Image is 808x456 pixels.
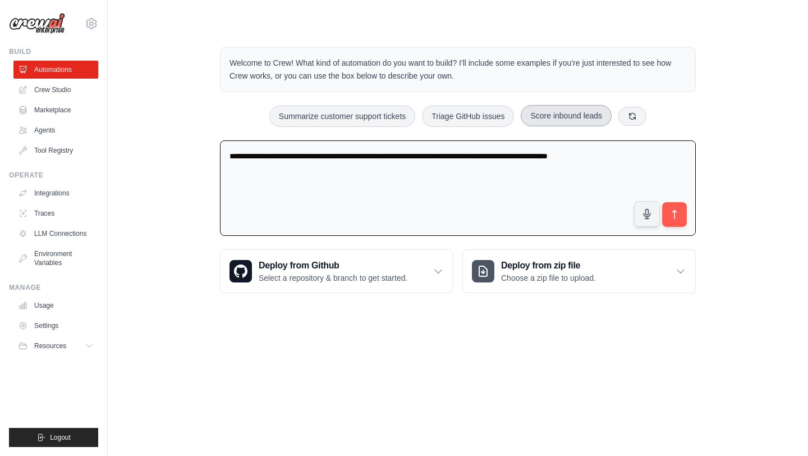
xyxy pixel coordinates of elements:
p: Select a repository & branch to get started. [259,272,407,284]
a: LLM Connections [13,225,98,243]
button: Resources [13,337,98,355]
p: Choose a zip file to upload. [501,272,596,284]
a: Marketplace [13,101,98,119]
span: Logout [50,433,71,442]
div: Manage [9,283,98,292]
button: Triage GitHub issues [422,106,514,127]
h3: Deploy from Github [259,259,407,272]
div: Operate [9,171,98,180]
a: Traces [13,204,98,222]
button: Score inbound leads [521,105,612,126]
h3: Deploy from zip file [501,259,596,272]
a: Usage [13,297,98,314]
a: Automations [13,61,98,79]
img: Logo [9,13,65,34]
a: Settings [13,317,98,335]
span: Resources [34,341,66,350]
button: Logout [9,428,98,447]
button: Summarize customer support tickets [269,106,415,127]
p: Welcome to Crew! What kind of automation do you want to build? I'll include some examples if you'... [229,57,686,83]
a: Tool Registry [13,142,98,159]
a: Environment Variables [13,245,98,272]
a: Crew Studio [13,81,98,99]
div: Build [9,47,98,56]
a: Agents [13,121,98,139]
iframe: Chat Widget [752,402,808,456]
a: Integrations [13,184,98,202]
